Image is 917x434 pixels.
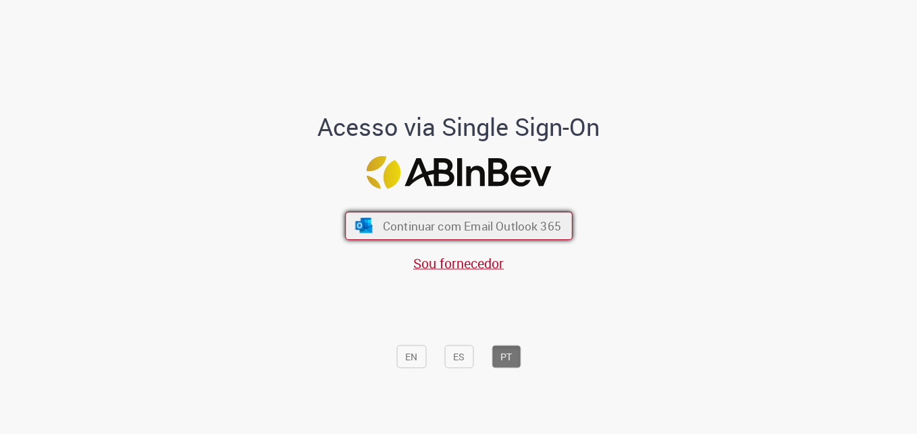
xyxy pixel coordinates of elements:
button: ES [444,345,473,368]
img: ícone Azure/Microsoft 360 [354,218,373,233]
button: EN [396,345,426,368]
button: ícone Azure/Microsoft 360 Continuar com Email Outlook 365 [345,212,573,240]
img: Logo ABInBev [366,156,551,189]
h1: Acesso via Single Sign-On [271,113,646,140]
a: Sou fornecedor [413,254,504,272]
span: Continuar com Email Outlook 365 [382,218,560,233]
button: PT [492,345,521,368]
